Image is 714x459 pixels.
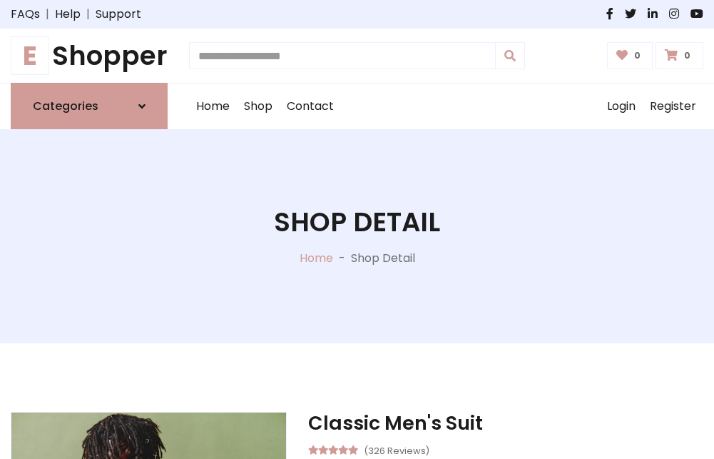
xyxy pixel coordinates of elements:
[11,40,168,71] h1: Shopper
[96,6,141,23] a: Support
[631,49,644,62] span: 0
[11,36,49,75] span: E
[11,83,168,129] a: Categories
[237,84,280,129] a: Shop
[33,99,98,113] h6: Categories
[308,412,703,435] h3: Classic Men's Suit
[11,40,168,71] a: EShopper
[680,49,694,62] span: 0
[656,42,703,69] a: 0
[364,441,429,458] small: (326 Reviews)
[351,250,415,267] p: Shop Detail
[189,84,237,129] a: Home
[607,42,653,69] a: 0
[280,84,341,129] a: Contact
[333,250,351,267] p: -
[274,206,440,238] h1: Shop Detail
[600,84,643,129] a: Login
[55,6,81,23] a: Help
[81,6,96,23] span: |
[300,250,333,266] a: Home
[40,6,55,23] span: |
[11,6,40,23] a: FAQs
[643,84,703,129] a: Register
